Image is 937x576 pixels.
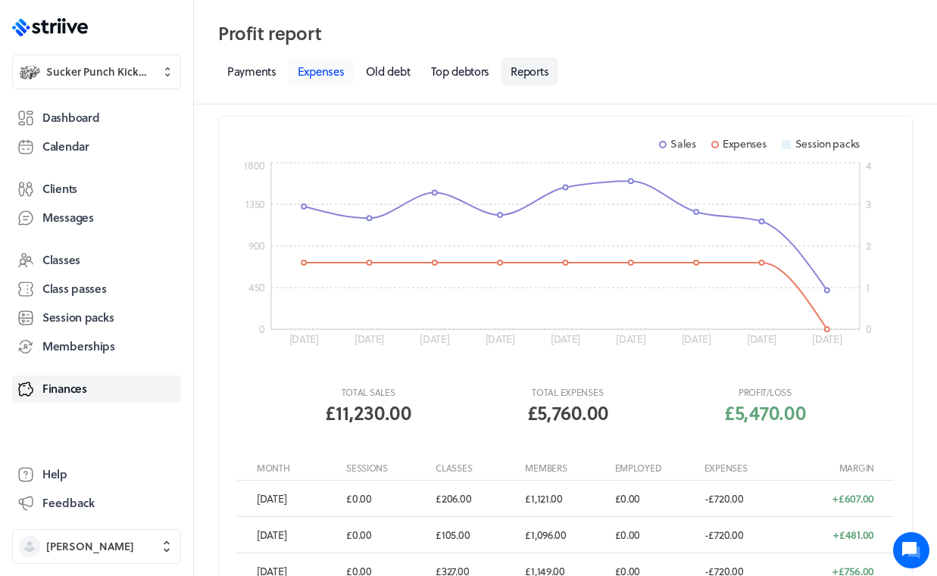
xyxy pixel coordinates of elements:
span: Finances [42,381,87,397]
nav: Tabs [218,58,913,86]
p: Find an answer quickly [20,235,283,254]
tspan: [DATE] [420,331,450,347]
tspan: 0 [866,321,872,337]
a: Old debt [357,58,420,86]
div: £ 105.00 [431,528,520,543]
div: [DATE] [252,528,342,543]
div: £0.00 [342,528,431,543]
a: Classes [12,247,181,274]
p: £5,470.00 [724,399,805,426]
button: Feedback [12,490,181,517]
div: £ 0.00 [611,491,700,506]
a: Session packs [12,304,181,332]
div: £ 1,096.00 [520,528,610,543]
div: Sales [659,136,696,151]
div: Expenses [711,136,767,151]
p: £5,760.00 [527,399,608,426]
a: Payments [218,58,286,86]
tspan: [DATE] [551,331,581,347]
span: Session packs [42,310,114,325]
div: [DATE] [252,491,342,506]
div: Margin [789,462,879,475]
span: Messages [42,210,94,226]
span: New conversation [98,185,182,198]
a: Expenses [289,58,354,86]
button: Sucker Punch KickboxingSucker Punch Kickboxing [12,54,181,89]
img: Sucker Punch Kickboxing [19,61,40,83]
div: Session packs [782,136,860,151]
input: Search articles [44,260,270,291]
span: Classes [42,252,80,268]
a: Clients [12,176,181,203]
div: £ 0.00 [611,528,700,543]
div: - £720.00 [700,528,789,543]
div: £ 206.00 [431,491,520,506]
tspan: 0 [259,321,265,337]
tspan: 900 [248,238,265,254]
a: Messages [12,204,181,232]
span: Dashboard [42,110,99,126]
span: Class passes [42,281,107,297]
a: Dashboard [12,104,181,132]
p: £11,230.00 [325,399,411,426]
a: Help [12,461,181,488]
div: Sessions [342,462,431,475]
tspan: [DATE] [289,331,320,347]
span: [PERSON_NAME] [46,539,134,554]
a: Finances [12,375,181,403]
h2: Profit report [218,18,913,48]
button: [PERSON_NAME] [12,529,181,564]
tspan: 3 [866,196,871,212]
div: £ 1,121.00 [520,491,610,506]
h3: Total expenses [527,386,608,399]
h1: Hi [PERSON_NAME] [23,73,280,98]
tspan: 1350 [245,196,265,212]
iframe: gist-messenger-bubble-iframe [893,532,929,568]
div: Members [520,462,610,475]
strong: + £607.00 [832,491,874,506]
a: Calendar [12,133,181,160]
h2: We're here to help. Ask us anything! [23,101,280,149]
span: Help [42,466,67,482]
a: Memberships [12,333,181,360]
span: Memberships [42,338,115,354]
a: Reports [501,58,558,86]
tspan: [DATE] [747,331,777,347]
h3: Profit/loss [724,386,805,399]
span: Feedback [42,495,95,511]
div: - £720.00 [700,491,789,506]
tspan: [DATE] [682,331,712,347]
tspan: [DATE] [354,331,385,347]
span: Calendar [42,139,89,154]
tspan: 450 [248,279,265,295]
div: £0.00 [342,491,431,506]
div: Expenses [700,462,789,475]
tspan: [DATE] [486,331,516,347]
h3: Total sales [325,386,411,399]
strong: + £481.00 [833,528,874,543]
tspan: [DATE] [616,331,646,347]
button: New conversation [23,176,280,207]
a: Top debtors [422,58,498,86]
span: Sucker Punch Kickboxing [46,64,152,79]
span: Clients [42,181,77,197]
tspan: [DATE] [812,331,842,347]
div: month [252,462,342,475]
tspan: 4 [866,157,872,173]
a: Class passes [12,276,181,303]
tspan: 2 [866,238,871,254]
tspan: 1800 [244,157,265,173]
tspan: 1 [866,279,870,295]
div: Employed [611,462,700,475]
div: Classes [431,462,520,475]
